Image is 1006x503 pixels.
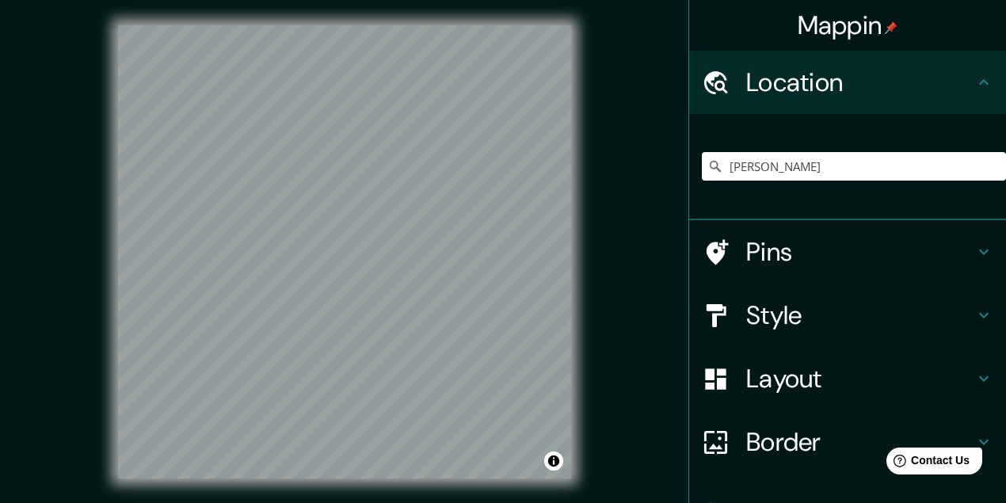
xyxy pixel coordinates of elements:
h4: Border [746,426,974,458]
h4: Mappin [798,10,898,41]
canvas: Map [118,25,571,478]
h4: Style [746,299,974,331]
div: Border [689,410,1006,474]
button: Toggle attribution [544,452,563,471]
h4: Pins [746,236,974,268]
h4: Location [746,67,974,98]
div: Layout [689,347,1006,410]
input: Pick your city or area [702,152,1006,181]
img: pin-icon.png [885,21,897,34]
div: Style [689,284,1006,347]
div: Pins [689,220,1006,284]
h4: Layout [746,363,974,394]
iframe: Help widget launcher [865,441,989,486]
div: Location [689,51,1006,114]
